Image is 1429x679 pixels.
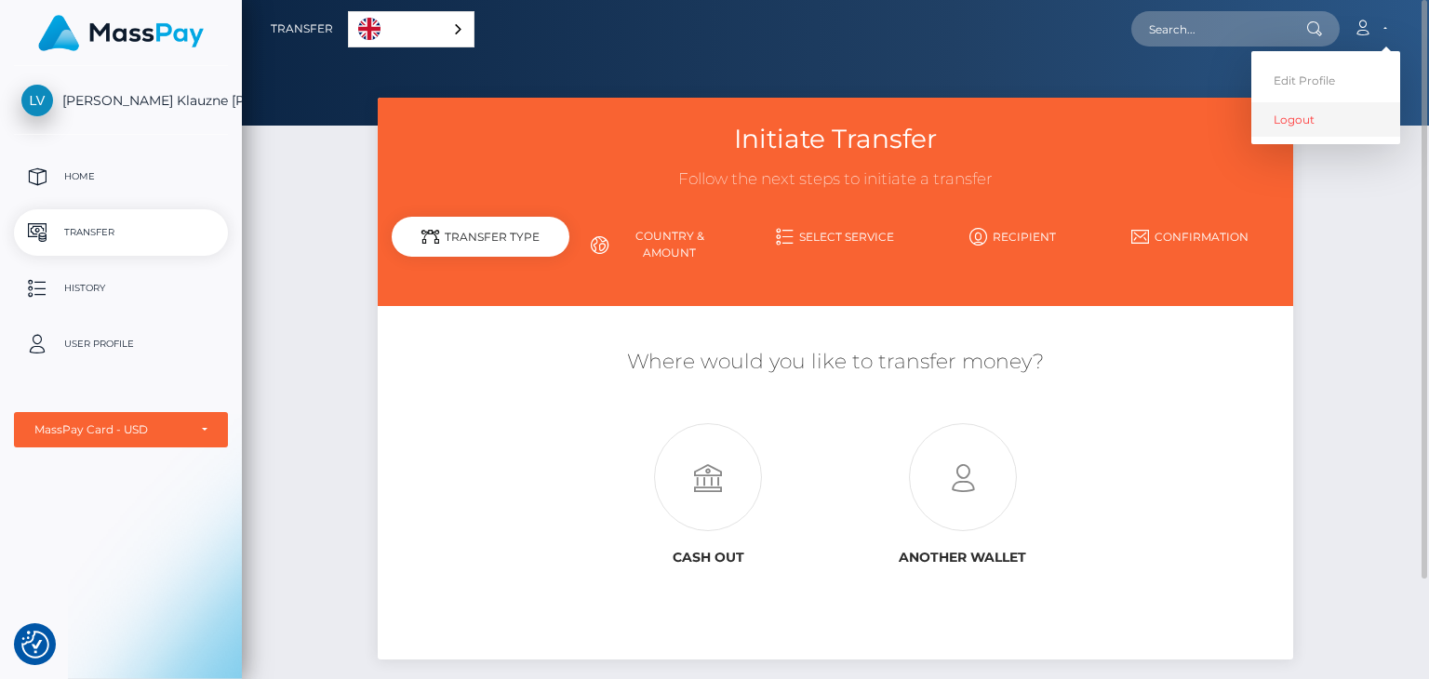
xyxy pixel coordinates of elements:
a: Country & Amount [569,220,747,269]
p: Transfer [21,219,220,246]
h3: Initiate Transfer [392,121,1278,157]
h3: Follow the next steps to initiate a transfer [392,168,1278,191]
a: History [14,265,228,312]
a: Logout [1251,102,1400,137]
button: MassPay Card - USD [14,412,228,447]
a: Transfer [14,209,228,256]
div: MassPay Card - USD [34,422,187,437]
a: Select Service [747,220,925,253]
input: Search... [1131,11,1306,47]
div: Language [348,11,474,47]
button: Consent Preferences [21,631,49,659]
p: Home [21,163,220,191]
p: History [21,274,220,302]
a: Confirmation [1102,220,1279,253]
div: Transfer Type [392,217,569,257]
a: Edit Profile [1251,63,1400,98]
img: MassPay [38,15,204,51]
p: User Profile [21,330,220,358]
h6: Another wallet [849,550,1075,566]
span: [PERSON_NAME] Klauzne [PERSON_NAME] [14,92,228,109]
a: Home [14,153,228,200]
a: Recipient [924,220,1102,253]
a: User Profile [14,321,228,367]
img: Revisit consent button [21,631,49,659]
h6: Cash out [595,550,821,566]
aside: Language selected: English [348,11,474,47]
a: Transfer [271,9,333,48]
a: English [349,12,474,47]
h5: Where would you like to transfer money? [392,348,1278,377]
